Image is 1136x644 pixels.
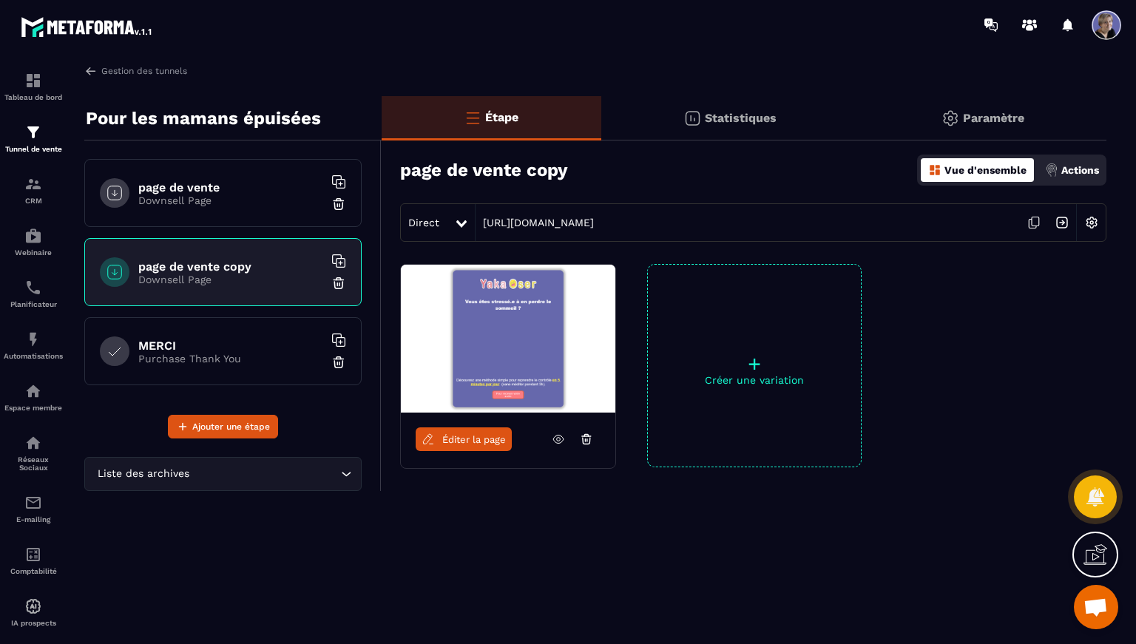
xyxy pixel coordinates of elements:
img: setting-gr.5f69749f.svg [941,109,959,127]
p: Comptabilité [4,567,63,575]
img: stats.20deebd0.svg [683,109,701,127]
p: CRM [4,197,63,205]
a: Gestion des tunnels [84,64,187,78]
a: formationformationTunnel de vente [4,112,63,164]
div: Search for option [84,457,362,491]
p: Automatisations [4,352,63,360]
p: Webinaire [4,248,63,257]
a: emailemailE-mailing [4,483,63,535]
img: formation [24,123,42,141]
a: formationformationTableau de bord [4,61,63,112]
a: Éditer la page [416,427,512,451]
p: Réseaux Sociaux [4,455,63,472]
a: automationsautomationsEspace membre [4,371,63,423]
p: Paramètre [963,111,1024,125]
span: Ajouter une étape [192,419,270,434]
img: trash [331,197,346,211]
button: Ajouter une étape [168,415,278,438]
span: Direct [408,217,439,228]
p: Planificateur [4,300,63,308]
img: trash [331,276,346,291]
img: trash [331,355,346,370]
p: E-mailing [4,515,63,523]
a: schedulerschedulerPlanificateur [4,268,63,319]
img: social-network [24,434,42,452]
a: Ouvrir le chat [1074,585,1118,629]
img: image [401,265,615,413]
img: accountant [24,546,42,563]
img: actions.d6e523a2.png [1045,163,1058,177]
p: Downsell Page [138,274,323,285]
a: automationsautomationsWebinaire [4,216,63,268]
p: Espace membre [4,404,63,412]
img: arrow-next.bcc2205e.svg [1048,209,1076,237]
span: Éditer la page [442,434,506,445]
h6: page de vente copy [138,260,323,274]
a: accountantaccountantComptabilité [4,535,63,586]
p: Pour les mamans épuisées [86,104,321,133]
img: bars-o.4a397970.svg [464,109,481,126]
img: setting-w.858f3a88.svg [1078,209,1106,237]
img: automations [24,331,42,348]
p: IA prospects [4,619,63,627]
img: arrow [84,64,98,78]
img: formation [24,72,42,89]
a: formationformationCRM [4,164,63,216]
p: Vue d'ensemble [944,164,1027,176]
h6: page de vente [138,180,323,194]
p: Purchase Thank You [138,353,323,365]
a: automationsautomationsAutomatisations [4,319,63,371]
img: automations [24,382,42,400]
a: [URL][DOMAIN_NAME] [476,217,594,228]
img: email [24,494,42,512]
p: Tunnel de vente [4,145,63,153]
p: Actions [1061,164,1099,176]
p: Downsell Page [138,194,323,206]
img: scheduler [24,279,42,296]
img: automations [24,597,42,615]
span: Liste des archives [94,466,192,482]
h6: MERCI [138,339,323,353]
img: formation [24,175,42,193]
p: + [648,353,861,374]
p: Étape [485,110,518,124]
p: Créer une variation [648,374,861,386]
img: logo [21,13,154,40]
img: automations [24,227,42,245]
p: Statistiques [705,111,777,125]
h3: page de vente copy [400,160,568,180]
a: social-networksocial-networkRéseaux Sociaux [4,423,63,483]
input: Search for option [192,466,337,482]
img: dashboard-orange.40269519.svg [928,163,941,177]
p: Tableau de bord [4,93,63,101]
